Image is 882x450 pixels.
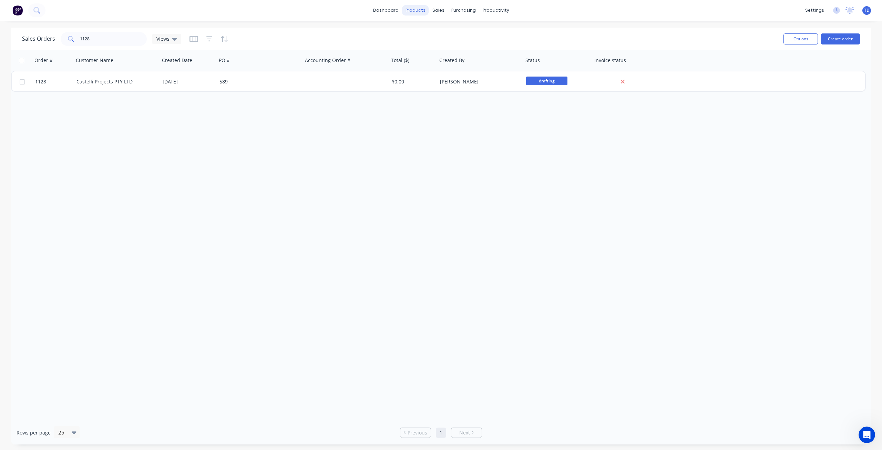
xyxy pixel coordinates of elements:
div: Order # [34,57,53,64]
h1: Sales Orders [22,36,55,42]
a: 1128 [35,71,76,92]
div: purchasing [448,5,479,16]
button: Options [783,33,818,44]
a: Page 1 is your current page [436,428,446,438]
div: productivity [479,5,513,16]
span: drafting [526,77,567,85]
div: Customer Name [76,57,113,64]
div: sales [429,5,448,16]
div: [PERSON_NAME] [440,78,516,85]
div: PO # [219,57,230,64]
div: Created Date [162,57,192,64]
div: Accounting Order # [305,57,350,64]
div: Total ($) [391,57,409,64]
a: Castelli Projects PTY LTD [76,78,133,85]
span: 1128 [35,78,46,85]
div: [DATE] [163,78,214,85]
div: $0.00 [392,78,432,85]
iframe: Intercom live chat [859,427,875,443]
a: dashboard [370,5,402,16]
span: Views [156,35,170,42]
div: settings [802,5,828,16]
ul: Pagination [397,428,485,438]
div: products [402,5,429,16]
span: Rows per page [17,429,51,436]
span: TD [864,7,870,13]
a: Previous page [400,429,431,436]
div: 589 [219,78,296,85]
span: Next [459,429,470,436]
div: Status [525,57,540,64]
input: Search... [80,32,147,46]
span: Previous [408,429,427,436]
div: Invoice status [594,57,626,64]
div: Created By [439,57,464,64]
a: Next page [451,429,482,436]
button: Create order [821,33,860,44]
img: Factory [12,5,23,16]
